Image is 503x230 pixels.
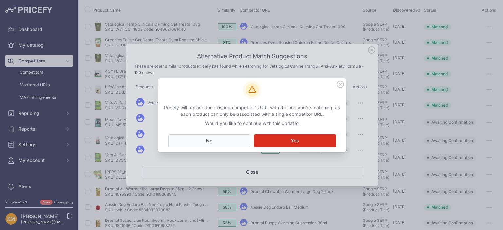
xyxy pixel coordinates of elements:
span: No [206,137,212,144]
p: Would you like to continue with this update? [160,120,344,127]
button: Yes [254,134,336,147]
p: Pricefy will replace the existing competitor's URL with the one you're matching, as each product ... [160,104,344,117]
button: No [168,134,250,147]
span: Yes [291,137,299,144]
